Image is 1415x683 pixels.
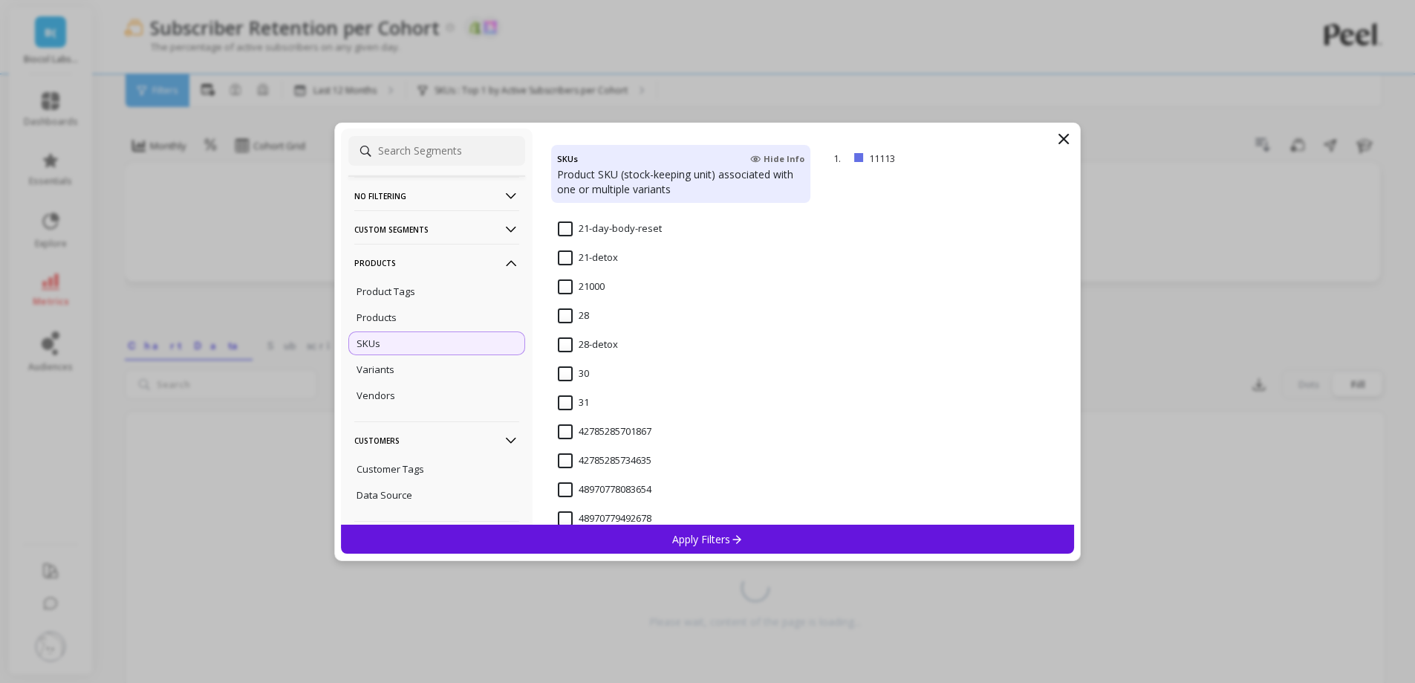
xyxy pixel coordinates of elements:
p: Custom Segments [354,210,519,248]
span: 48970779492678 [558,511,651,526]
p: Apply Filters [672,532,743,546]
p: Customers [354,421,519,459]
p: Vendors [357,389,395,402]
p: No filtering [354,177,519,215]
span: 48970778083654 [558,482,651,497]
p: Customer Tags [357,462,424,476]
span: 31 [558,395,589,410]
span: 28-detox [558,337,618,352]
p: Products [354,244,519,282]
p: Products [357,311,397,324]
span: 42785285701867 [558,424,651,439]
input: Search Segments [348,136,525,166]
span: 28 [558,308,589,323]
p: 1. [833,152,848,165]
span: 42785285734635 [558,453,651,468]
p: 11113 [869,152,980,165]
span: Hide Info [750,153,804,165]
p: SKUs [357,337,380,350]
p: Product SKU (stock-keeping unit) associated with one or multiple variants [557,167,804,197]
p: Product Tags [357,285,415,298]
span: 21-detox [558,250,618,265]
span: 21000 [558,279,605,294]
span: 30 [558,366,589,381]
p: Variants [357,363,394,376]
p: Locations [354,521,519,559]
span: 21-day-body-reset [558,221,662,236]
p: Data Source [357,488,412,502]
h4: SKUs [557,151,578,167]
